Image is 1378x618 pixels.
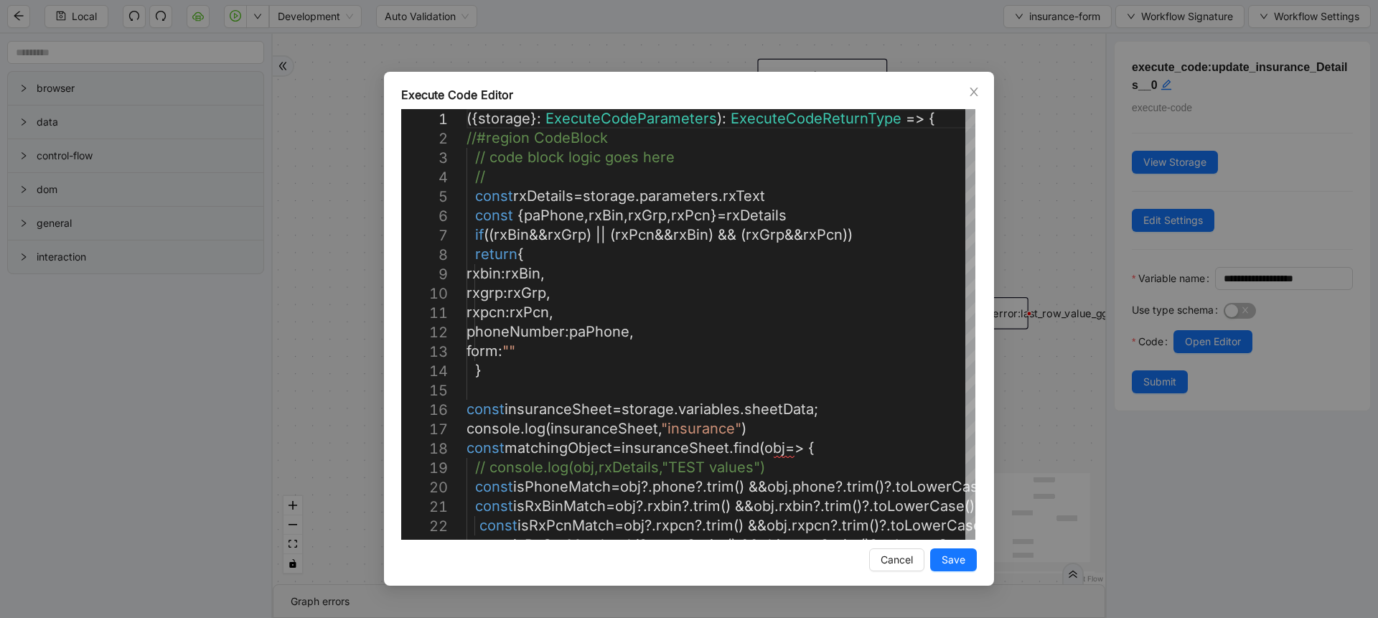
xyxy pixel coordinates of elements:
div: 18 [401,439,448,459]
span: insuranceSheet [505,401,612,418]
span: rxBin [589,207,624,224]
span: { [929,110,935,127]
span: ( [741,226,746,243]
span: obj [619,536,639,553]
span: // [475,168,485,185]
div: 16 [401,401,448,420]
span: // console.log(obj,rxDetails,"TEST values") [475,459,765,476]
span: ) [741,420,746,437]
span: trim [706,517,733,534]
span: phoneNumber [467,323,565,340]
span: trim [847,478,874,495]
span: Save [942,552,965,568]
span: ) [586,226,591,243]
span: toLowerCase [881,536,972,553]
div: 8 [401,245,448,265]
span: rxGrp [628,207,667,224]
span: : [501,265,505,282]
span: paPhone [524,207,584,224]
span: rxPcn [671,207,711,224]
span: form [467,342,498,360]
span: . [718,187,723,205]
div: 13 [401,342,448,362]
span: console [467,420,520,437]
span: => [785,439,804,457]
span: trim [842,517,869,534]
span: sheetData [744,401,814,418]
span: toLowerCase [896,478,987,495]
div: 20 [401,478,448,497]
span: () [733,517,744,534]
span: ()?. [860,536,881,553]
span: obj [764,439,785,457]
span: toLowerCase [873,497,965,515]
span: ?. [830,517,842,534]
span: rxPcn [803,226,843,243]
span: obj [620,478,641,495]
span: ( [610,226,615,243]
span: const [479,517,517,534]
span: ?. [641,478,652,495]
span: = [612,401,622,418]
div: 12 [401,323,448,342]
span: matchingObject [505,439,612,457]
span: && [748,517,767,534]
span: ?. [688,536,699,553]
div: 11 [401,304,448,323]
span: paPhone [569,323,629,340]
span: //#region CodeBlock [467,129,608,146]
span: ?. [636,497,647,515]
span: || [596,226,606,243]
span: , [584,207,589,224]
div: 14 [401,362,448,381]
span: () [726,536,736,553]
span: rxText [723,187,765,205]
span: Cancel [881,552,913,568]
span: toLowerCase [891,517,982,534]
span: trim [693,497,721,515]
span: variables [678,401,740,418]
span: rxDetails [513,187,573,205]
span: const [475,478,513,495]
div: 19 [401,459,448,478]
span: )) [843,226,853,243]
span: ( [545,420,550,437]
span: return [475,245,517,263]
span: ?. [695,478,707,495]
span: . [788,478,792,495]
span: . [520,420,525,437]
span: , [658,420,661,437]
div: 17 [401,420,448,439]
span: . [740,401,744,418]
span: . [774,497,779,515]
span: parameters [639,187,718,205]
span: , [667,207,671,224]
span: isRxPcnMatch [517,517,614,534]
span: , [629,323,634,340]
span: const [467,439,505,457]
span: ( [759,439,764,457]
span: = [606,497,615,515]
span: () [965,497,975,515]
span: ?. [821,536,833,553]
span: : [505,304,510,321]
span: () [721,497,731,515]
span: ?. [695,517,706,534]
span: phone [792,478,835,495]
div: Execute Code Editor [401,86,977,103]
span: rxpcn [467,304,505,321]
span: rxgrp [784,536,821,553]
span: insuranceSheet [550,420,658,437]
span: obj [624,517,645,534]
span: rxgrp [651,536,688,553]
span: ()?. [852,497,873,515]
span: rxDetails [726,207,787,224]
span: . [729,439,733,457]
span: obj [767,517,787,534]
span: trim [825,497,852,515]
span: . [780,536,784,553]
span: ?. [639,536,651,553]
div: 9 [401,265,448,284]
span: && [718,226,736,243]
div: 4 [401,168,448,187]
